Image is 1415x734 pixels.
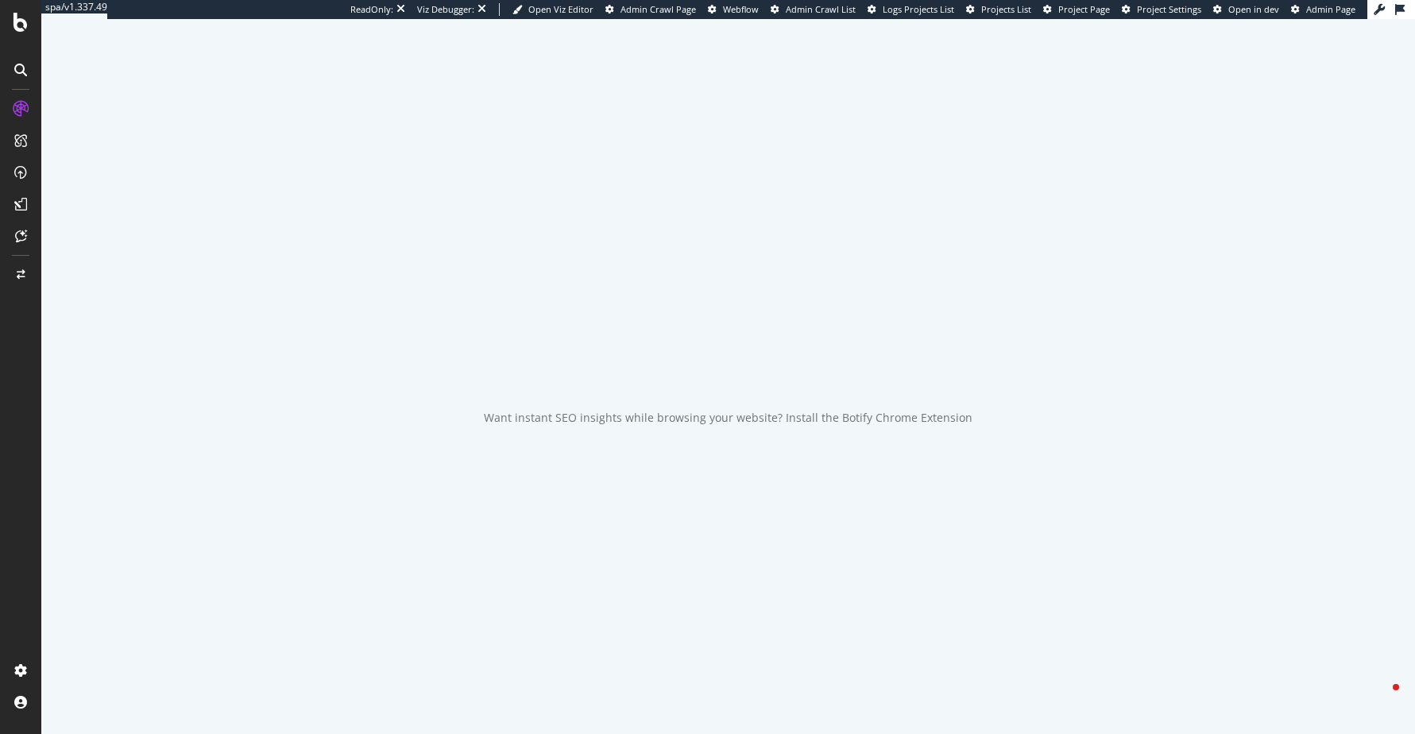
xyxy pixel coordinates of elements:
span: Webflow [723,3,759,15]
a: Projects List [966,3,1031,16]
iframe: Intercom live chat [1361,680,1399,718]
div: ReadOnly: [350,3,393,16]
a: Open Viz Editor [512,3,593,16]
span: Admin Crawl Page [621,3,696,15]
span: Projects List [981,3,1031,15]
a: Webflow [708,3,759,16]
span: Admin Crawl List [786,3,856,15]
span: Project Page [1058,3,1110,15]
span: Admin Page [1306,3,1355,15]
a: Logs Projects List [868,3,954,16]
a: Project Page [1043,3,1110,16]
span: Logs Projects List [883,3,954,15]
div: Want instant SEO insights while browsing your website? Install the Botify Chrome Extension [484,410,972,426]
a: Admin Crawl List [771,3,856,16]
span: Open in dev [1228,3,1279,15]
span: Open Viz Editor [528,3,593,15]
span: Project Settings [1137,3,1201,15]
div: Viz Debugger: [417,3,474,16]
a: Open in dev [1213,3,1279,16]
a: Admin Page [1291,3,1355,16]
div: animation [671,327,786,384]
a: Project Settings [1122,3,1201,16]
a: Admin Crawl Page [605,3,696,16]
